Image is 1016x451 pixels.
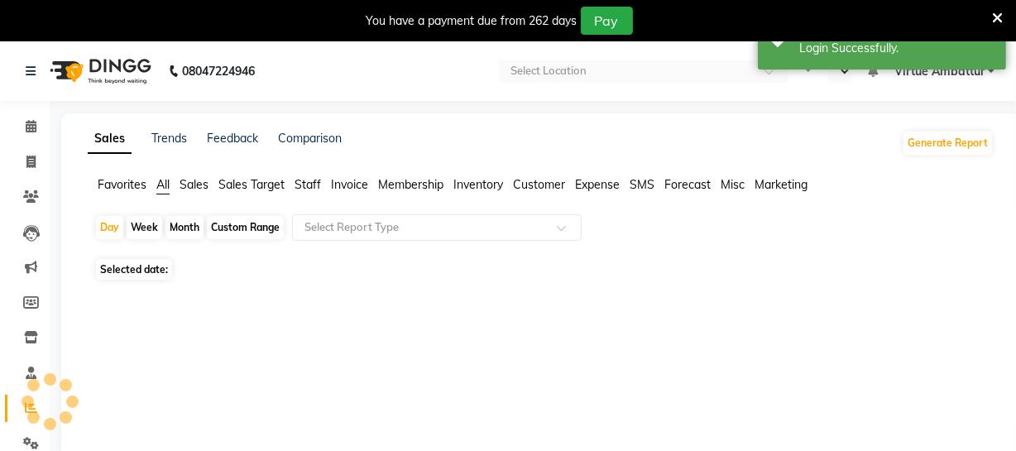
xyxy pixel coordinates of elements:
span: All [156,177,170,192]
div: Custom Range [207,216,284,239]
a: Sales [88,124,132,154]
span: Inventory [453,177,503,192]
span: Customer [513,177,565,192]
button: Generate Report [903,132,992,155]
span: Staff [295,177,321,192]
a: Trends [151,131,187,146]
div: Week [127,216,162,239]
span: Virtue Ambattur [894,63,985,80]
span: Invoice [331,177,368,192]
b: 08047224946 [182,48,255,94]
div: Day [96,216,123,239]
span: Expense [575,177,620,192]
div: You have a payment due from 262 days [367,12,577,30]
a: Comparison [278,131,342,146]
div: Login Successfully. [799,40,994,57]
div: Month [165,216,204,239]
button: Pay [581,7,633,35]
span: Sales Target [218,177,285,192]
span: Selected date: [96,259,172,280]
span: Misc [721,177,745,192]
img: logo [42,48,156,94]
div: Select Location [510,63,587,79]
span: Marketing [755,177,808,192]
span: SMS [630,177,654,192]
span: Favorites [98,177,146,192]
span: Membership [378,177,443,192]
span: Forecast [664,177,711,192]
span: Sales [180,177,208,192]
a: Feedback [207,131,258,146]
